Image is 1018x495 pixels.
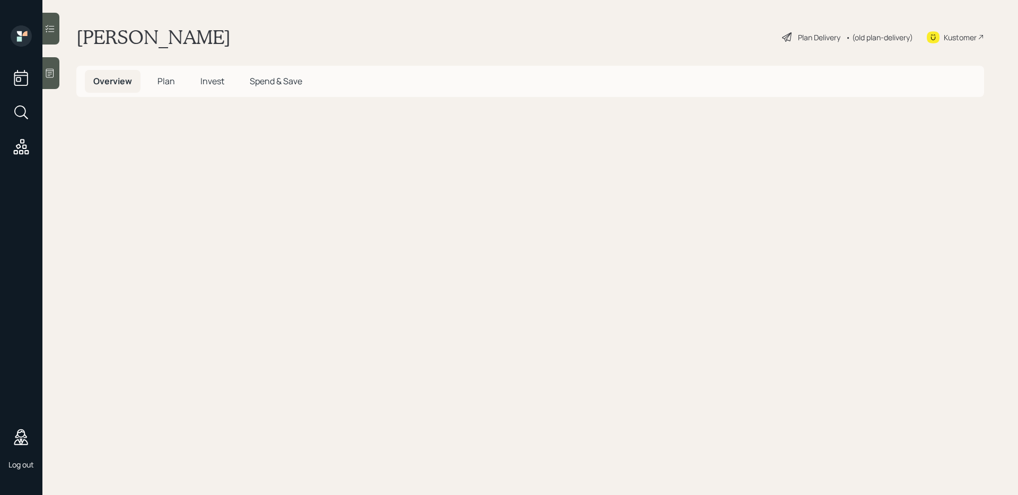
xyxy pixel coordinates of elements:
span: Plan [157,75,175,87]
div: • (old plan-delivery) [846,32,913,43]
span: Spend & Save [250,75,302,87]
div: Plan Delivery [798,32,840,43]
div: Log out [8,459,34,470]
span: Overview [93,75,132,87]
div: Kustomer [944,32,977,43]
h1: [PERSON_NAME] [76,25,231,49]
span: Invest [200,75,224,87]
